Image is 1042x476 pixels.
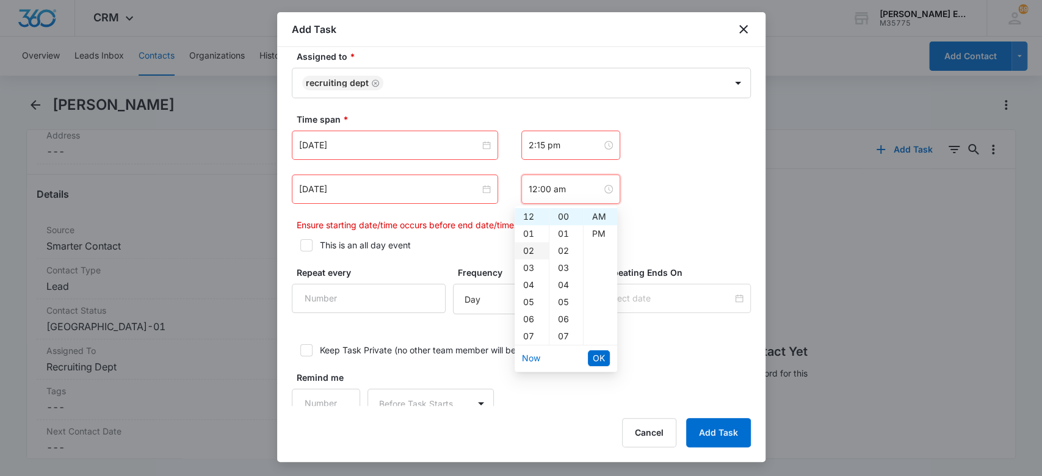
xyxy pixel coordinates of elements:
[297,266,450,279] label: Repeat every
[736,22,751,37] button: close
[515,294,549,311] div: 05
[686,418,751,447] button: Add Task
[320,344,601,356] div: Keep Task Private (no other team member will be able to see this task)
[522,353,540,363] a: Now
[549,225,583,242] div: 01
[549,208,583,225] div: 00
[369,79,380,87] div: Remove Recruiting Dept
[549,328,583,345] div: 07
[549,311,583,328] div: 06
[501,405,575,418] span: Before Task Starts
[602,266,755,279] label: Repeating Ends On
[297,218,751,231] p: Ensure starting date/time occurs before end date/time.
[529,182,602,196] input: 12:00 am
[549,242,583,259] div: 02
[549,259,583,276] div: 03
[584,208,617,225] div: AM
[584,225,617,242] div: PM
[515,242,549,259] div: 02
[529,139,602,152] input: 2:15 pm
[292,22,336,37] h1: Add Task
[299,139,480,152] input: Aug 13, 2025
[299,182,480,196] input: Aug 13, 2025
[292,284,446,313] input: Number
[297,371,366,384] label: Remind me
[549,276,583,294] div: 04
[605,292,732,305] input: Select date
[515,276,549,294] div: 04
[515,259,549,276] div: 03
[549,294,583,311] div: 05
[515,208,549,225] div: 12
[320,239,411,251] div: This is an all day event
[515,328,549,345] div: 07
[588,350,610,366] button: OK
[593,352,605,365] span: OK
[292,389,361,418] input: Number
[297,113,756,126] label: Time span
[515,225,549,242] div: 01
[622,418,676,447] button: Cancel
[515,311,549,328] div: 06
[458,266,596,279] label: Frequency
[306,79,369,87] div: Recruiting Dept
[297,50,756,63] label: Assigned to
